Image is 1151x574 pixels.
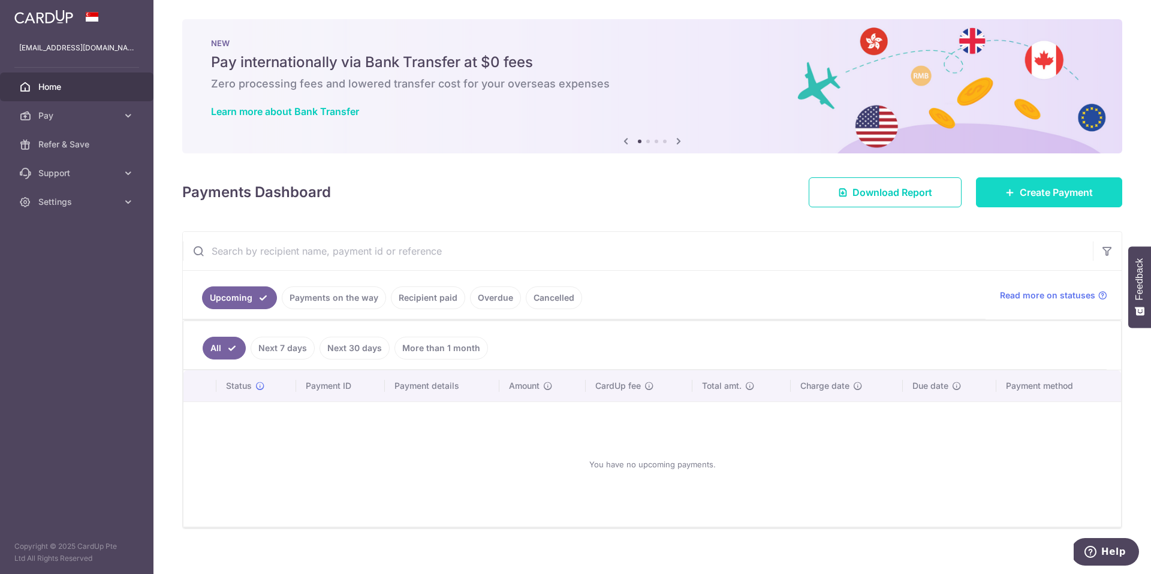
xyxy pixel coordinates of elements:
span: Refer & Save [38,138,117,150]
th: Payment details [385,370,500,401]
a: Recipient paid [391,286,465,309]
span: Due date [912,380,948,392]
span: Home [38,81,117,93]
a: Read more on statuses [1000,289,1107,301]
a: Next 30 days [320,337,390,359]
span: Pay [38,110,117,122]
th: Payment ID [296,370,385,401]
span: Settings [38,196,117,208]
img: Bank transfer banner [182,19,1122,153]
th: Payment method [996,370,1121,401]
a: Learn more about Bank Transfer [211,105,359,117]
a: Cancelled [526,286,582,309]
span: Total amt. [702,380,742,392]
a: All [203,337,246,359]
span: Read more on statuses [1000,289,1095,301]
button: Feedback - Show survey [1128,246,1151,328]
a: Payments on the way [282,286,386,309]
input: Search by recipient name, payment id or reference [183,232,1093,270]
p: NEW [211,38,1093,48]
p: [EMAIL_ADDRESS][DOMAIN_NAME] [19,42,134,54]
span: Feedback [1134,258,1145,300]
span: Create Payment [1020,185,1093,200]
span: Download Report [852,185,932,200]
a: Overdue [470,286,521,309]
div: You have no upcoming payments. [198,412,1107,517]
span: Status [226,380,252,392]
img: CardUp [14,10,73,24]
span: Amount [509,380,540,392]
a: More than 1 month [394,337,488,359]
a: Download Report [809,177,962,207]
h5: Pay internationally via Bank Transfer at $0 fees [211,53,1093,72]
span: Support [38,167,117,179]
span: CardUp fee [595,380,641,392]
iframe: Opens a widget where you can find more information [1074,538,1139,568]
h4: Payments Dashboard [182,182,331,203]
a: Create Payment [976,177,1122,207]
a: Upcoming [202,286,277,309]
span: Charge date [800,380,849,392]
h6: Zero processing fees and lowered transfer cost for your overseas expenses [211,77,1093,91]
a: Next 7 days [251,337,315,359]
